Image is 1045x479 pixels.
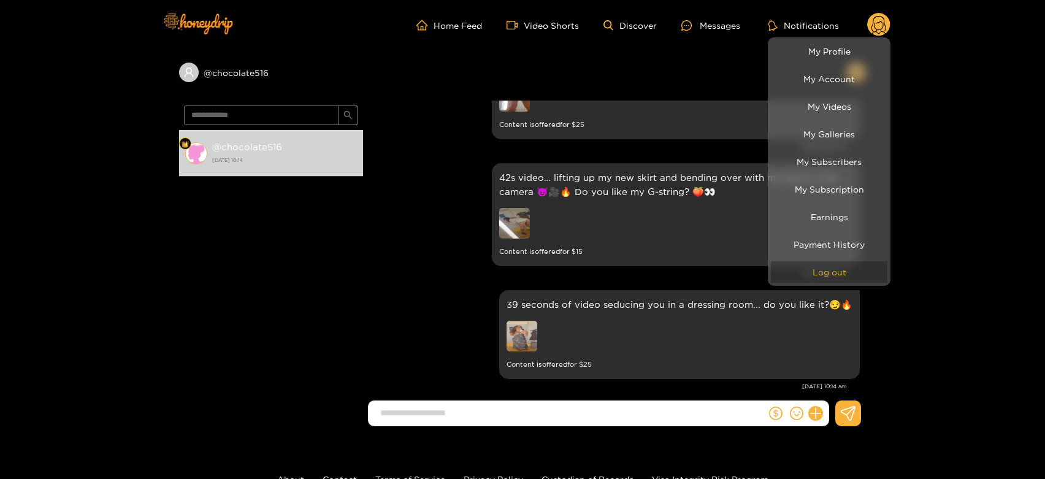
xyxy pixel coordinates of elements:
[771,206,887,228] a: Earnings
[771,151,887,172] a: My Subscribers
[771,40,887,62] a: My Profile
[771,178,887,200] a: My Subscription
[771,68,887,90] a: My Account
[771,96,887,117] a: My Videos
[771,234,887,255] a: Payment History
[771,123,887,145] a: My Galleries
[771,261,887,283] button: Log out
